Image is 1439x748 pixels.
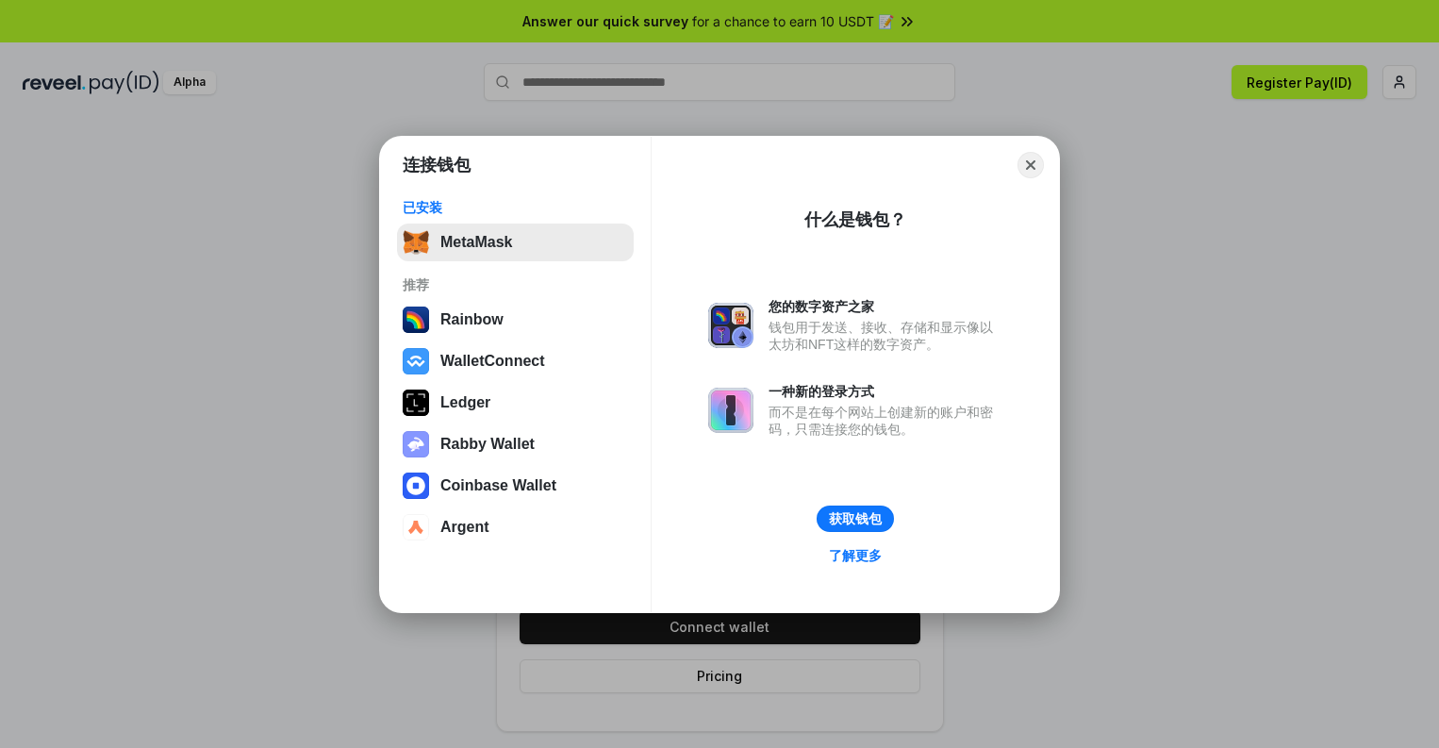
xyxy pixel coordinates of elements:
div: WalletConnect [440,353,545,370]
div: 您的数字资产之家 [769,298,1002,315]
div: Coinbase Wallet [440,477,556,494]
img: svg+xml,%3Csvg%20width%3D%2228%22%20height%3D%2228%22%20viewBox%3D%220%200%2028%2028%22%20fill%3D... [403,473,429,499]
button: Coinbase Wallet [397,467,634,505]
h1: 连接钱包 [403,154,471,176]
button: 获取钱包 [817,506,894,532]
button: WalletConnect [397,342,634,380]
div: 钱包用于发送、接收、存储和显示像以太坊和NFT这样的数字资产。 [769,319,1002,353]
a: 了解更多 [818,543,893,568]
div: Ledger [440,394,490,411]
img: svg+xml,%3Csvg%20width%3D%2228%22%20height%3D%2228%22%20viewBox%3D%220%200%2028%2028%22%20fill%3D... [403,514,429,540]
div: Argent [440,519,489,536]
button: Argent [397,508,634,546]
img: svg+xml,%3Csvg%20width%3D%22120%22%20height%3D%22120%22%20viewBox%3D%220%200%20120%20120%22%20fil... [403,307,429,333]
img: svg+xml,%3Csvg%20xmlns%3D%22http%3A%2F%2Fwww.w3.org%2F2000%2Fsvg%22%20width%3D%2228%22%20height%3... [403,390,429,416]
div: Rainbow [440,311,504,328]
button: Ledger [397,384,634,422]
img: svg+xml,%3Csvg%20width%3D%2228%22%20height%3D%2228%22%20viewBox%3D%220%200%2028%2028%22%20fill%3D... [403,348,429,374]
div: 而不是在每个网站上创建新的账户和密码，只需连接您的钱包。 [769,404,1002,438]
button: Close [1017,152,1044,178]
div: 什么是钱包？ [804,208,906,231]
button: MetaMask [397,224,634,261]
div: 获取钱包 [829,510,882,527]
img: svg+xml,%3Csvg%20xmlns%3D%22http%3A%2F%2Fwww.w3.org%2F2000%2Fsvg%22%20fill%3D%22none%22%20viewBox... [403,431,429,457]
img: svg+xml,%3Csvg%20xmlns%3D%22http%3A%2F%2Fwww.w3.org%2F2000%2Fsvg%22%20fill%3D%22none%22%20viewBox... [708,388,753,433]
div: 已安装 [403,199,628,216]
img: svg+xml,%3Csvg%20xmlns%3D%22http%3A%2F%2Fwww.w3.org%2F2000%2Fsvg%22%20fill%3D%22none%22%20viewBox... [708,303,753,348]
button: Rabby Wallet [397,425,634,463]
img: svg+xml,%3Csvg%20fill%3D%22none%22%20height%3D%2233%22%20viewBox%3D%220%200%2035%2033%22%20width%... [403,229,429,256]
div: 推荐 [403,276,628,293]
div: Rabby Wallet [440,436,535,453]
div: 一种新的登录方式 [769,383,1002,400]
div: MetaMask [440,234,512,251]
div: 了解更多 [829,547,882,564]
button: Rainbow [397,301,634,339]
